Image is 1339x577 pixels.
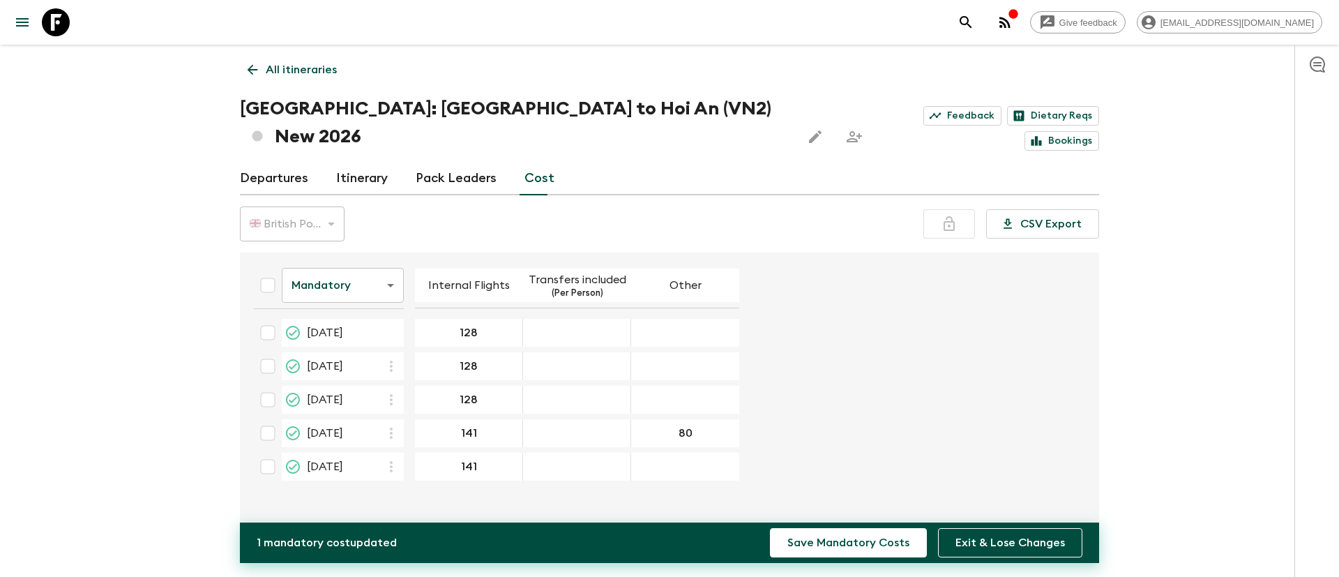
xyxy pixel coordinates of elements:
[529,271,626,288] p: Transfers included
[631,352,739,380] div: 15 Aug 2026; Other
[415,419,523,447] div: 19 Dec 2026; Internal Flights
[240,56,345,84] a: All itineraries
[8,8,36,36] button: menu
[415,352,523,380] div: 15 Aug 2026; Internal Flights
[266,61,337,78] p: All itineraries
[631,386,739,414] div: 22 Aug 2026; Other
[1030,11,1126,33] a: Give feedback
[307,358,343,375] span: [DATE]
[986,209,1099,239] button: CSV Export
[443,386,494,414] button: 128
[923,106,1001,126] a: Feedback
[840,123,868,151] span: Share this itinerary
[307,425,343,442] span: [DATE]
[285,458,301,475] svg: Proposed
[631,453,739,481] div: 26 Dec 2026; Other
[524,162,554,195] a: Cost
[254,271,282,299] div: Select all
[952,8,980,36] button: search adventures
[307,324,343,341] span: [DATE]
[240,162,308,195] a: Departures
[415,319,523,347] div: 03 Jul 2026; Internal Flights
[1007,106,1099,126] a: Dietary Reqs
[307,391,343,408] span: [DATE]
[631,419,739,447] div: 19 Dec 2026; Other
[1137,11,1322,33] div: [EMAIL_ADDRESS][DOMAIN_NAME]
[631,319,739,347] div: 03 Jul 2026; Other
[285,425,301,442] svg: Proposed
[307,458,343,475] span: [DATE]
[257,534,397,551] p: 1 mandatory cost updated
[282,266,404,305] div: Mandatory
[1153,17,1322,28] span: [EMAIL_ADDRESS][DOMAIN_NAME]
[285,358,301,375] svg: Proposed
[523,419,631,447] div: 19 Dec 2026; Transfers included
[523,453,631,481] div: 26 Dec 2026; Transfers included
[416,162,497,195] a: Pack Leaders
[444,453,494,481] button: 141
[523,386,631,414] div: 22 Aug 2026; Transfers included
[285,324,301,341] svg: Proposed
[523,319,631,347] div: 03 Jul 2026; Transfers included
[552,288,603,299] p: (Per Person)
[444,419,494,447] button: 141
[770,528,927,557] button: Save Mandatory Costs
[240,95,790,151] h1: [GEOGRAPHIC_DATA]: [GEOGRAPHIC_DATA] to Hoi An (VN2) New 2026
[669,277,702,294] p: Other
[523,352,631,380] div: 15 Aug 2026; Transfers included
[415,386,523,414] div: 22 Aug 2026; Internal Flights
[240,204,345,243] div: 🇬🇧 British Pound (GBP)
[443,352,494,380] button: 128
[415,453,523,481] div: 26 Dec 2026; Internal Flights
[443,319,494,347] button: 128
[336,162,388,195] a: Itinerary
[1052,17,1125,28] span: Give feedback
[285,391,301,408] svg: Proposed
[428,277,510,294] p: Internal Flights
[801,123,829,151] button: Edit this itinerary
[1024,131,1099,151] a: Bookings
[938,528,1082,557] button: Exit & Lose Changes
